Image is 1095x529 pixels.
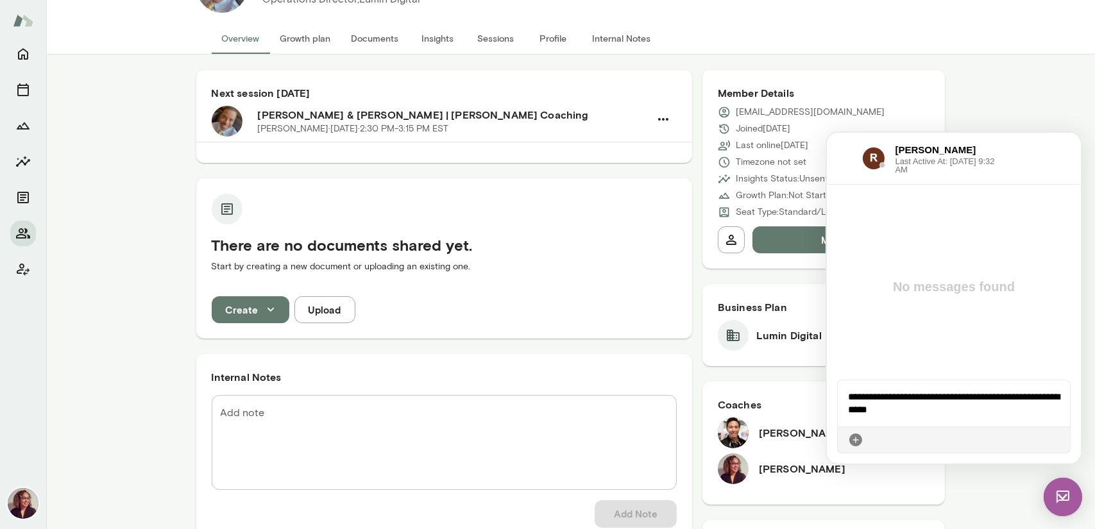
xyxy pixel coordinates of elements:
[10,256,36,282] button: Client app
[10,185,36,210] button: Documents
[736,122,790,135] p: Joined [DATE]
[10,77,36,103] button: Sessions
[13,8,33,33] img: Mento
[270,23,341,54] button: Growth plan
[736,156,806,169] p: Timezone not set
[8,488,38,519] img: Safaa Khairalla
[10,113,36,139] button: Growth Plan
[736,206,866,219] p: Seat Type: Standard/Leadership
[212,296,289,323] button: Create
[341,23,409,54] button: Documents
[718,85,930,101] h6: Member Details
[718,453,749,484] img: Safaa Khairalla
[69,24,170,41] span: Last Active At: [DATE] 9:32 AM
[10,221,36,246] button: Members
[212,369,677,385] h6: Internal Notes
[718,299,930,315] h6: Business Plan
[525,23,582,54] button: Profile
[736,139,808,152] p: Last online [DATE]
[756,328,822,343] h6: Lumin Digital
[212,85,677,101] h6: Next session [DATE]
[212,23,270,54] button: Overview
[467,23,525,54] button: Sessions
[212,235,677,255] h5: There are no documents shared yet.
[736,189,836,202] p: Growth Plan: Not Started
[718,417,749,448] img: Albert Villarde
[718,397,930,412] h6: Coaches
[35,14,58,37] img: data:image/png;base64,iVBORw0KGgoAAAANSUhEUgAAAMgAAADICAYAAACtWK6eAAAMuUlEQVR4AeydC3BU1RmA/w0EBIU...
[582,23,661,54] button: Internal Notes
[759,425,845,441] h6: [PERSON_NAME]
[258,107,650,122] h6: [PERSON_NAME] & [PERSON_NAME] | [PERSON_NAME] Coaching
[10,149,36,174] button: Insights
[409,23,467,54] button: Insights
[736,172,828,185] p: Insights Status: Unsent
[10,41,36,67] button: Home
[258,122,449,135] p: [PERSON_NAME] · [DATE] · 2:30 PM-3:15 PM EST
[736,106,885,119] p: [EMAIL_ADDRESS][DOMAIN_NAME]
[759,461,845,476] h6: [PERSON_NAME]
[212,260,677,273] p: Start by creating a new document or uploading an existing one.
[294,296,355,323] button: Upload
[752,226,930,253] button: Message
[69,10,170,24] h6: [PERSON_NAME]
[21,299,37,315] div: Attach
